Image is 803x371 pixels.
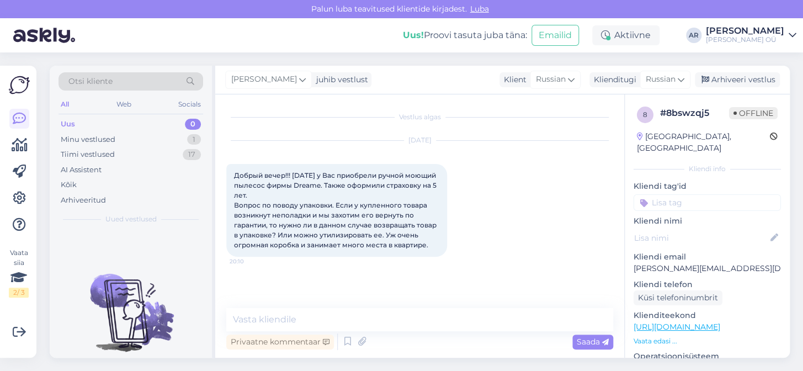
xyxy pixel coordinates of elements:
div: Kliendi info [634,164,781,174]
div: Web [114,97,134,112]
span: Offline [729,107,778,119]
div: 17 [183,149,201,160]
span: 20:10 [230,257,271,266]
div: All [59,97,71,112]
div: Vestlus algas [226,112,613,122]
p: Kliendi email [634,251,781,263]
div: [GEOGRAPHIC_DATA], [GEOGRAPHIC_DATA] [637,131,770,154]
p: Kliendi telefon [634,279,781,290]
div: Aktiivne [592,25,660,45]
div: 0 [185,119,201,130]
div: Arhiveeritud [61,195,106,206]
span: Uued vestlused [105,214,157,224]
div: Küsi telefoninumbrit [634,290,722,305]
div: Socials [176,97,203,112]
div: # 8bswzqj5 [660,107,729,120]
a: [PERSON_NAME][PERSON_NAME] OÜ [706,26,796,44]
p: Operatsioonisüsteem [634,351,781,362]
input: Lisa nimi [634,232,768,244]
div: [DATE] [226,135,613,145]
p: Klienditeekond [634,310,781,321]
div: 2 / 3 [9,288,29,298]
span: [PERSON_NAME] [231,73,297,86]
a: [URL][DOMAIN_NAME] [634,322,720,332]
div: [PERSON_NAME] OÜ [706,35,784,44]
div: 1 [187,134,201,145]
div: [PERSON_NAME] [706,26,784,35]
span: Russian [646,73,676,86]
span: Russian [536,73,566,86]
div: Klienditugi [589,74,636,86]
div: Klient [499,74,527,86]
div: AI Assistent [61,165,102,176]
img: No chats [50,254,212,353]
p: Vaata edasi ... [634,336,781,346]
div: Minu vestlused [61,134,115,145]
div: Uus [61,119,75,130]
input: Lisa tag [634,194,781,211]
button: Emailid [531,25,579,46]
div: Privaatne kommentaar [226,335,334,349]
span: Saada [577,337,609,347]
img: Askly Logo [9,75,30,96]
div: juhib vestlust [312,74,368,86]
div: AR [686,28,701,43]
p: Kliendi nimi [634,215,781,227]
span: Luba [467,4,492,14]
span: 8 [643,110,647,119]
span: Добрый вечер!!! [DATE] у Вас приобрели ручной моющий пылесос фирмы Dreame. Также оформили страхов... [234,171,438,249]
div: Kõik [61,179,77,190]
b: Uus! [403,30,424,40]
span: Otsi kliente [68,76,113,87]
p: [PERSON_NAME][EMAIL_ADDRESS][DOMAIN_NAME] [634,263,781,274]
div: Arhiveeri vestlus [695,72,780,87]
div: Tiimi vestlused [61,149,115,160]
p: Kliendi tag'id [634,181,781,192]
div: Proovi tasuta juba täna: [403,29,527,42]
div: Vaata siia [9,248,29,298]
